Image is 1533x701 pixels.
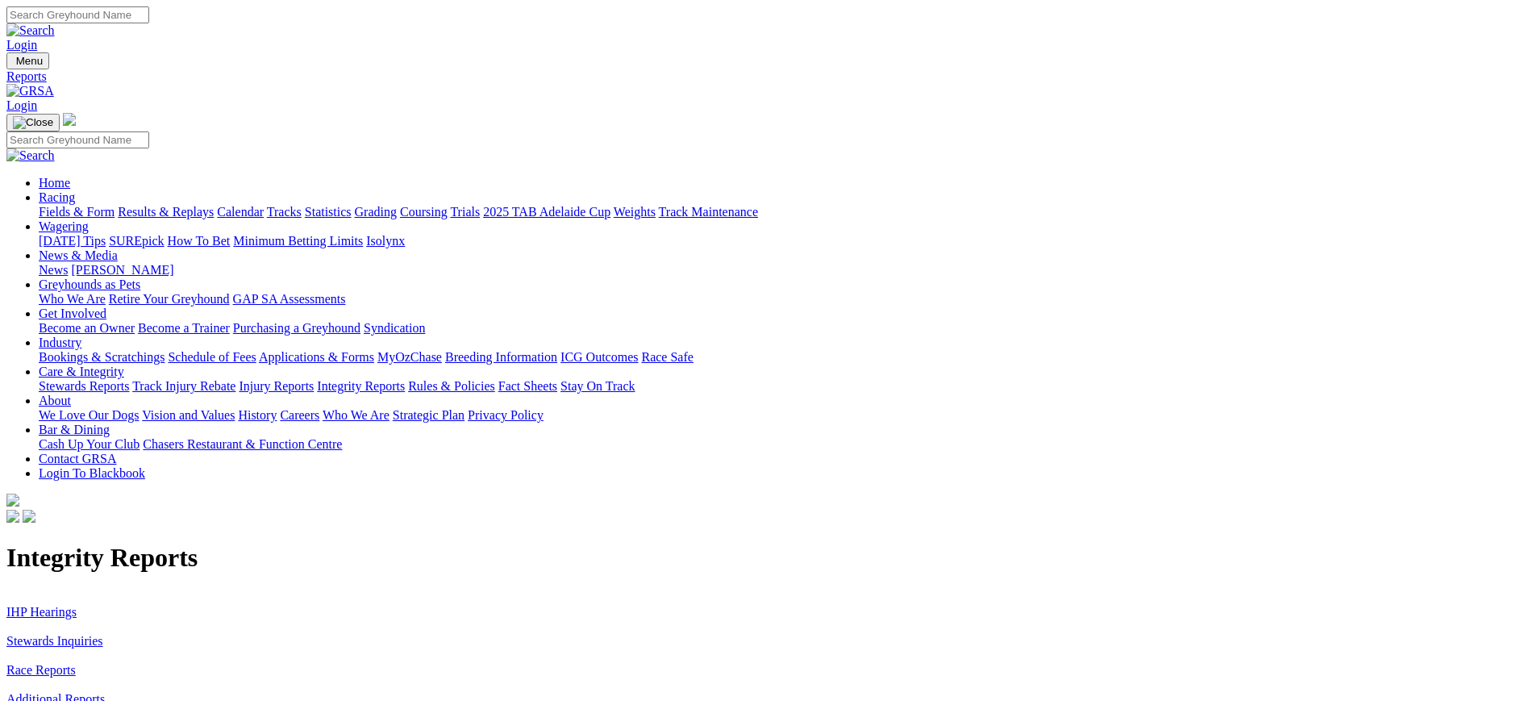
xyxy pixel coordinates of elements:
[39,437,140,451] a: Cash Up Your Club
[355,205,397,219] a: Grading
[468,408,544,422] a: Privacy Policy
[71,263,173,277] a: [PERSON_NAME]
[6,663,76,677] a: Race Reports
[6,543,1527,573] h1: Integrity Reports
[39,350,165,364] a: Bookings & Scratchings
[39,248,118,262] a: News & Media
[63,113,76,126] img: logo-grsa-white.png
[614,205,656,219] a: Weights
[39,307,106,320] a: Get Involved
[39,423,110,436] a: Bar & Dining
[39,408,139,422] a: We Love Our Dogs
[6,510,19,523] img: facebook.svg
[39,321,1527,336] div: Get Involved
[233,234,363,248] a: Minimum Betting Limits
[39,205,1527,219] div: Racing
[132,379,235,393] a: Track Injury Rebate
[239,379,314,393] a: Injury Reports
[39,379,129,393] a: Stewards Reports
[6,38,37,52] a: Login
[39,379,1527,394] div: Care & Integrity
[142,408,235,422] a: Vision and Values
[280,408,319,422] a: Careers
[168,350,256,364] a: Schedule of Fees
[39,452,116,465] a: Contact GRSA
[560,350,638,364] a: ICG Outcomes
[39,336,81,349] a: Industry
[39,205,115,219] a: Fields & Form
[6,6,149,23] input: Search
[13,116,53,129] img: Close
[6,148,55,163] img: Search
[238,408,277,422] a: History
[393,408,464,422] a: Strategic Plan
[39,263,68,277] a: News
[6,98,37,112] a: Login
[39,408,1527,423] div: About
[6,23,55,38] img: Search
[6,605,77,619] a: IHP Hearings
[39,365,124,378] a: Care & Integrity
[16,55,43,67] span: Menu
[259,350,374,364] a: Applications & Forms
[305,205,352,219] a: Statistics
[323,408,389,422] a: Who We Are
[400,205,448,219] a: Coursing
[138,321,230,335] a: Become a Trainer
[6,131,149,148] input: Search
[39,234,106,248] a: [DATE] Tips
[408,379,495,393] a: Rules & Policies
[6,52,49,69] button: Toggle navigation
[39,219,89,233] a: Wagering
[6,84,54,98] img: GRSA
[450,205,480,219] a: Trials
[498,379,557,393] a: Fact Sheets
[39,292,106,306] a: Who We Are
[39,292,1527,307] div: Greyhounds as Pets
[6,494,19,507] img: logo-grsa-white.png
[6,114,60,131] button: Toggle navigation
[39,321,135,335] a: Become an Owner
[217,205,264,219] a: Calendar
[233,292,346,306] a: GAP SA Assessments
[317,379,405,393] a: Integrity Reports
[109,292,230,306] a: Retire Your Greyhound
[39,190,75,204] a: Racing
[560,379,635,393] a: Stay On Track
[39,466,145,480] a: Login To Blackbook
[267,205,302,219] a: Tracks
[143,437,342,451] a: Chasers Restaurant & Function Centre
[233,321,360,335] a: Purchasing a Greyhound
[39,437,1527,452] div: Bar & Dining
[364,321,425,335] a: Syndication
[6,634,103,648] a: Stewards Inquiries
[168,234,231,248] a: How To Bet
[39,277,140,291] a: Greyhounds as Pets
[641,350,693,364] a: Race Safe
[6,69,1527,84] a: Reports
[39,263,1527,277] div: News & Media
[23,510,35,523] img: twitter.svg
[659,205,758,219] a: Track Maintenance
[445,350,557,364] a: Breeding Information
[109,234,164,248] a: SUREpick
[377,350,442,364] a: MyOzChase
[39,234,1527,248] div: Wagering
[483,205,610,219] a: 2025 TAB Adelaide Cup
[39,350,1527,365] div: Industry
[39,394,71,407] a: About
[118,205,214,219] a: Results & Replays
[39,176,70,190] a: Home
[366,234,405,248] a: Isolynx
